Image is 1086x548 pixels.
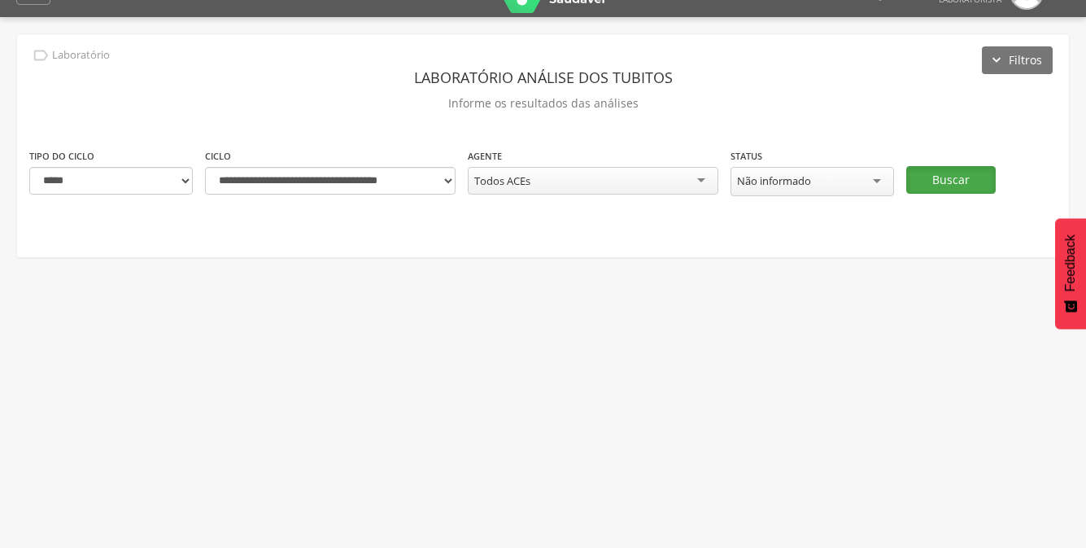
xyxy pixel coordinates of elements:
div: Não informado [737,173,811,188]
label: Status [731,150,762,163]
button: Buscar [906,166,996,194]
button: Filtros [982,46,1053,74]
span: Feedback [1063,235,1078,292]
label: Tipo do ciclo [29,150,94,163]
div: Todos ACEs [474,173,530,188]
label: Agente [468,150,502,163]
header: Laboratório análise dos tubitos [29,63,1057,92]
i:  [32,46,50,64]
button: Feedback - Mostrar pesquisa [1055,218,1086,329]
p: Informe os resultados das análises [29,92,1057,115]
p: Laboratório [52,49,110,62]
label: Ciclo [205,150,231,163]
